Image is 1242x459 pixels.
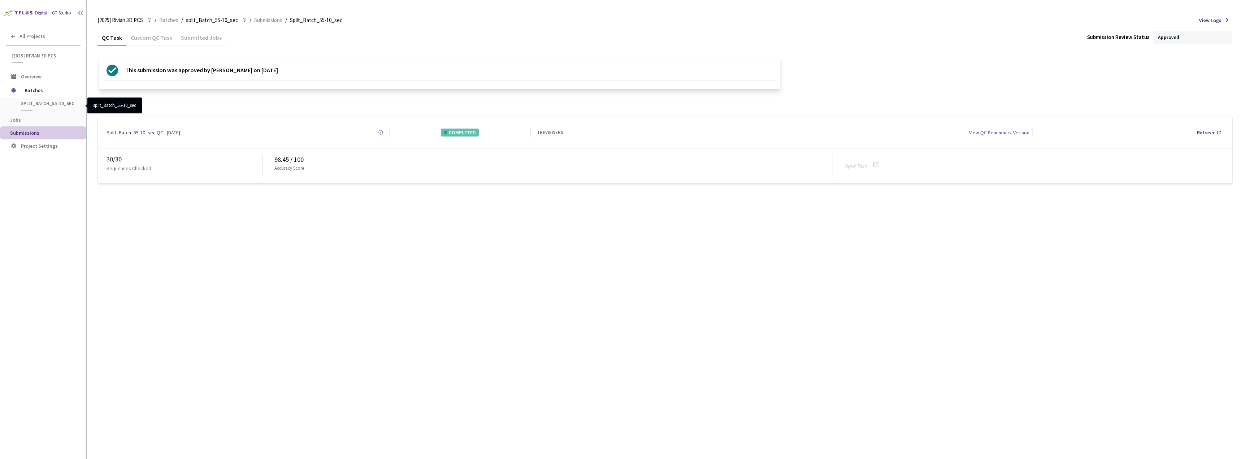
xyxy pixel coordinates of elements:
div: COMPLETED [441,129,479,137]
li: / [181,16,183,25]
div: Submission Review Status [1087,33,1150,42]
span: Project Settings [21,143,58,149]
span: split_Batch_55-10_sec [186,16,238,25]
div: Custom QC Task [126,34,177,46]
span: [2025] Rivian 3D PCS [97,16,143,25]
p: Sequences Checked [107,164,151,172]
div: Recent QC Task [97,98,1233,108]
div: View QC Benchmark Version [969,129,1029,137]
span: Batches [159,16,178,25]
a: Split_Batch_55-10_sec QC - [DATE] [107,129,180,137]
a: Submissions [253,16,284,24]
div: GT Studio [52,9,71,17]
span: [2025] Rivian 3D PCS [12,53,76,59]
span: All Projects [19,33,45,39]
span: Jobs [10,117,21,123]
span: split_Batch_55-10_sec [21,100,74,107]
span: Submissions [254,16,282,25]
a: Batches [158,16,180,24]
li: / [285,16,287,25]
li: / [249,16,251,25]
div: Refresh [1197,129,1214,137]
a: Open Task [844,163,867,169]
span: Submissions [10,130,39,136]
div: 1 REVIEWERS [537,129,563,136]
span: Overview [21,73,42,80]
div: 98.45 / 100 [274,155,833,165]
span: Batches [25,83,74,98]
span: Split_Batch_55-10_sec [290,16,342,25]
div: 30 / 30 [107,154,262,164]
p: Accuracy Score [274,165,304,172]
li: / [155,16,156,25]
span: View Logs [1199,16,1221,24]
p: This submission was approved by [PERSON_NAME] on [DATE] [125,65,278,76]
div: QC Task [97,34,126,46]
div: Submitted Jobs [177,34,226,46]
